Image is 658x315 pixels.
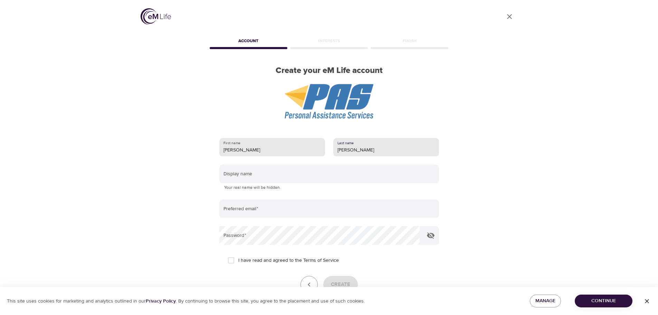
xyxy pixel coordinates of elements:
button: Continue [575,295,632,307]
button: Manage [530,295,561,307]
span: I have read and agreed to the [238,257,339,264]
span: Continue [580,297,627,305]
h2: Create your eM Life account [208,66,450,76]
p: Your real name will be hidden. [224,184,434,191]
img: logo [141,8,171,25]
img: PAS%20logo.png [285,84,373,119]
a: Terms of Service [303,257,339,264]
a: Privacy Policy [146,298,176,304]
a: close [501,8,518,25]
span: Manage [535,297,555,305]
